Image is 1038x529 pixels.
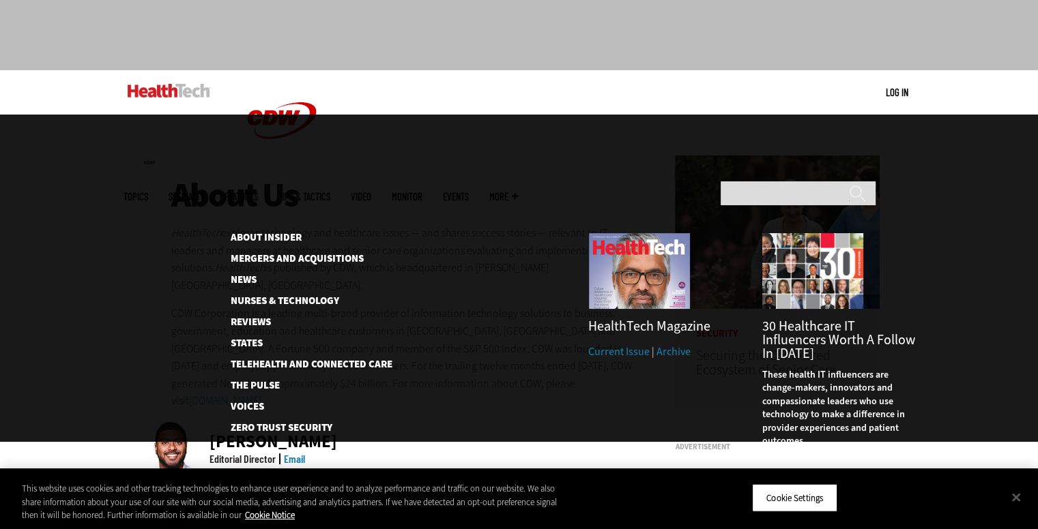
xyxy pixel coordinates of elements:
div: Editorial Director [210,453,276,464]
div: User menu [886,85,908,100]
img: Home [231,70,333,171]
a: Zero Trust Security [231,423,391,433]
img: Fall 2025 Cover [588,232,691,309]
img: Ricky Ribeiro [144,421,199,475]
a: Reviews [231,317,371,327]
h3: HealthTech Magazine [588,320,741,333]
a: Current Issue [588,344,650,359]
div: This website uses cookies and other tracking technologies to enhance user experience and to analy... [22,482,571,522]
a: 30 Healthcare IT Influencers Worth a Follow in [DATE] [762,317,914,363]
button: Close [1001,482,1031,512]
span: | [652,344,654,359]
a: Mergers and Acquisitions [231,254,371,264]
a: States [231,338,371,348]
a: More information about your privacy [245,509,295,521]
img: collage of influencers [762,232,864,309]
a: The Pulse [231,380,371,391]
a: Log in [886,86,908,98]
a: About Insider [231,232,371,243]
a: Archive [657,344,691,359]
a: Voices [231,402,371,412]
p: These health IT influencers are change-makers, innovators and compassionate leaders who use techn... [762,368,914,449]
div: [PERSON_NAME] [210,433,337,450]
a: News [231,275,371,285]
a: Telehealth and Connected Care [231,359,371,369]
a: Nurses & Technology [231,296,371,306]
button: Cookie Settings [752,483,837,512]
img: Home [128,84,210,97]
